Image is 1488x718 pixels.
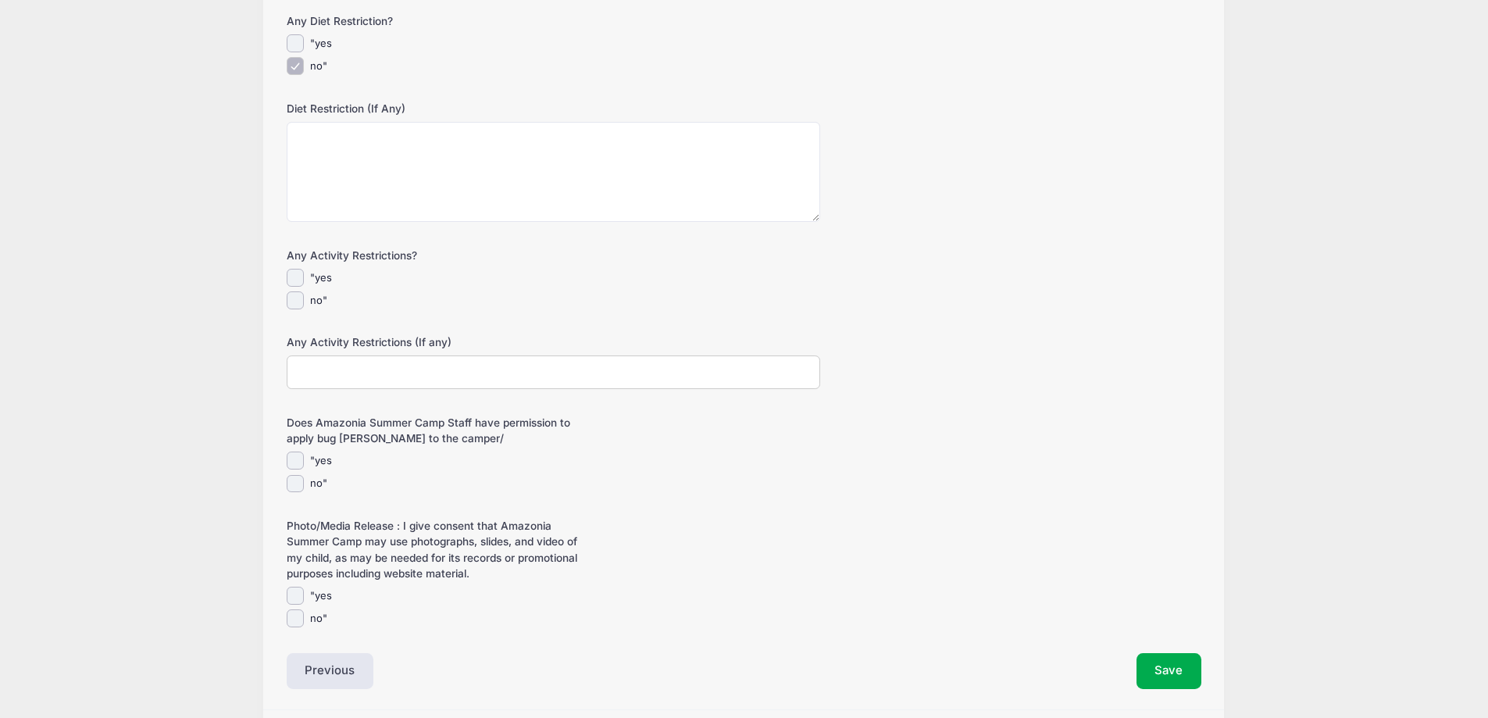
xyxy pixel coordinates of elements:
label: Any Activity Restrictions? [287,248,591,263]
label: "yes [310,36,332,52]
label: no" [310,611,327,627]
label: no" [310,476,327,491]
label: "yes [310,453,332,469]
label: Does Amazonia Summer Camp Staff have permission to apply bug [PERSON_NAME] to the camper/ [287,415,591,447]
label: "yes [310,270,332,286]
label: Photo/Media Release : I give consent that Amazonia Summer Camp may use photographs, slides, and v... [287,518,591,582]
label: Diet Restriction (If Any) [287,101,591,116]
button: Save [1137,653,1202,689]
label: Any Activity Restrictions (If any) [287,334,591,350]
label: no" [310,293,327,309]
label: no" [310,59,327,74]
button: Previous [287,653,374,689]
label: "yes [310,588,332,604]
label: Any Diet Restriction? [287,13,591,29]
